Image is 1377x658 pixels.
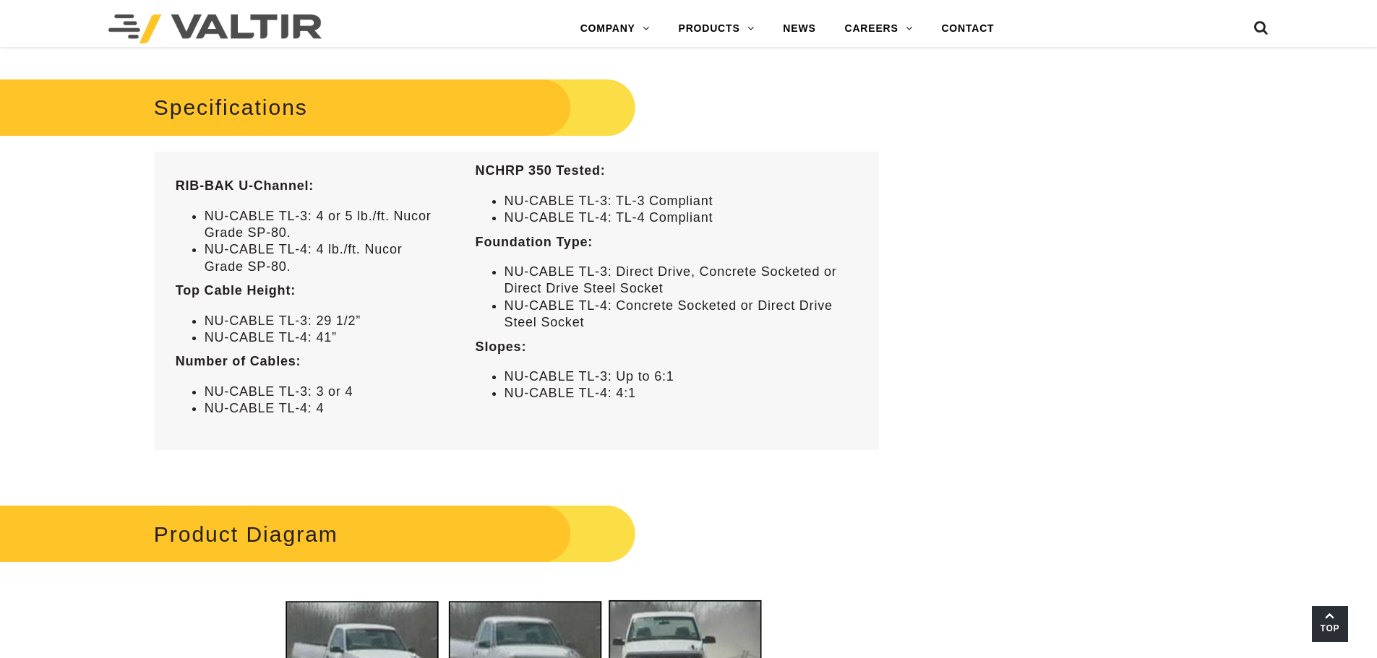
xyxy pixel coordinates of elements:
a: Top [1312,606,1348,642]
strong: Slopes: [476,339,527,354]
strong: NCHRP 350 Tested: [476,163,606,178]
li: NU-CABLE TL-3: 3 or 4 [205,384,432,400]
li: NU-CABLE TL-4: 4 lb./ft. Nucor Grade SP-80. [205,241,432,275]
a: CONTACT [927,14,1008,43]
li: NU-CABLE TL-4: Concrete Socketed or Direct Drive Steel Socket [505,298,857,332]
strong: Foundation Type: [476,235,593,249]
img: Valtir [108,14,322,43]
li: NU-CABLE TL-3: Up to 6:1 [505,368,857,385]
li: NU-CABLE TL-4: 4:1 [505,385,857,402]
li: NU-CABLE TL-4: 41” [205,329,432,346]
a: COMPANY [566,14,664,43]
a: PRODUCTS [664,14,769,43]
a: CAREERS [831,14,927,43]
li: NU-CABLE TL-4: 4 [205,400,432,417]
strong: RIB-BAK U-Channel: [176,178,314,193]
li: NU-CABLE TL-3: 29 1/2” [205,313,432,329]
li: NU-CABLE TL-3: Direct Drive, Concrete Socketed or Direct Drive Steel Socket [505,264,857,298]
li: NU-CABLE TL-3: TL-3 Compliant [505,193,857,209]
a: NEWS [768,14,830,43]
li: NU-CABLE TL-3: 4 or 5 lb./ft. Nucor Grade SP-80. [205,208,432,242]
strong: Top Cable Height: [176,283,296,298]
span: Top [1312,620,1348,637]
strong: Number of Cables: [176,354,301,368]
li: NU-CABLE TL-4: TL-4 Compliant [505,209,857,226]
